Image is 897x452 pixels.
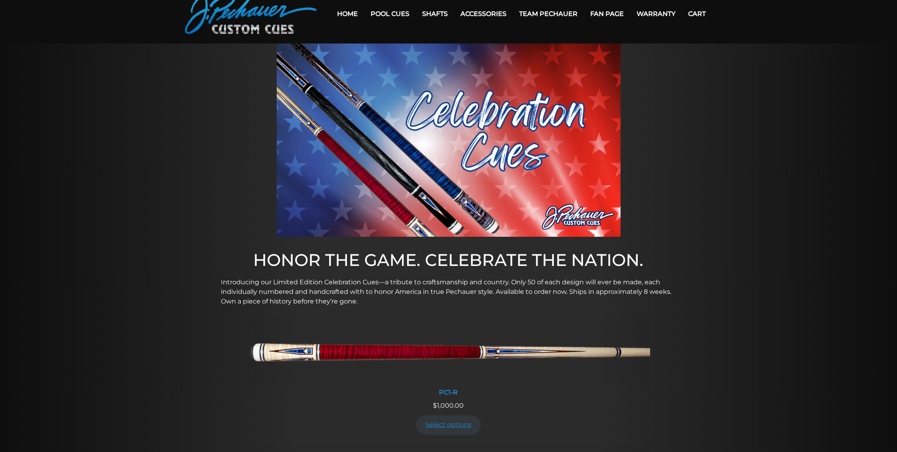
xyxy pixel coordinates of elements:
span: 1,000.00 [433,402,464,409]
a: Fan Page [584,4,630,24]
span: $ [433,402,437,409]
a: Add to cart: “PC1-R” [416,415,481,435]
div: PC1-R [247,389,650,396]
a: Cart [682,4,712,24]
a: PC1-R PC1-R [247,317,650,401]
a: Pool Cues [364,4,416,24]
img: PC1-R [247,317,650,384]
a: Home [331,4,364,24]
a: Accessories [454,4,513,24]
a: Shafts [416,4,454,24]
a: Warranty [630,4,682,24]
p: Introducing our Limited Edition Celebration Cues—a tribute to craftsmanship and country. Only 50 ... [221,278,676,306]
a: Team Pechauer [513,4,584,24]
